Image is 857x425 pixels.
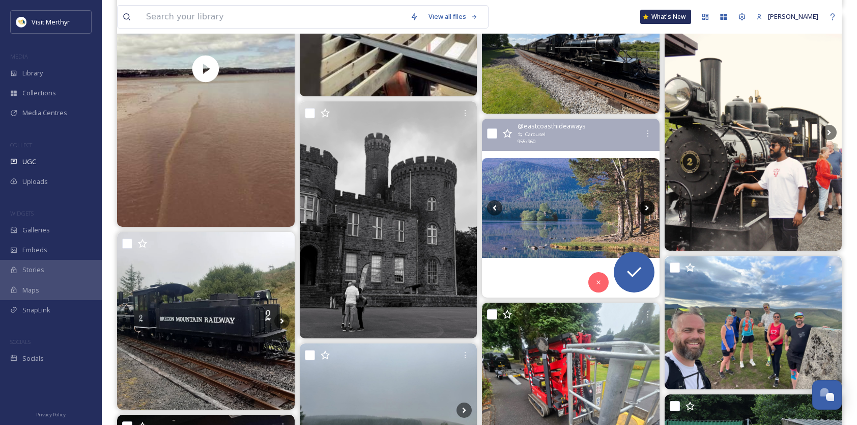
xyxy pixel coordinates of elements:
span: SOCIALS [10,338,31,346]
span: UGC [22,157,36,167]
span: [PERSON_NAME] [768,12,818,21]
a: What's New [640,10,691,24]
button: Open Chat [812,380,842,410]
span: @ eastcoasthideaways [518,121,586,131]
span: Stories [22,265,44,275]
img: A trip on a choo choo train today. Brecon Mountain Railway. Despite the weather not fab, we had a... [117,232,295,410]
img: #breconmountainrailway #wales [665,14,842,251]
span: Library [22,68,43,78]
span: WIDGETS [10,209,34,217]
span: 955 x 960 [518,138,535,145]
a: View all files [423,7,483,26]
span: Socials [22,354,44,363]
span: Maps [22,285,39,295]
span: Uploads [22,177,48,187]
span: Embeds [22,245,47,255]
a: [PERSON_NAME] [751,7,823,26]
span: Collections [22,88,56,98]
span: Carousel [525,131,546,138]
input: Search your library [141,6,405,28]
img: download.jpeg [16,17,26,27]
span: COLLECT [10,141,32,149]
img: Cyfarthfa #merthyrtydfil #wanderlustwales #visitwales #thisismywales #nikonphotography #blackandw... [300,101,477,338]
span: Galleries [22,225,50,235]
a: Privacy Policy [36,408,66,420]
span: SnapLink [22,305,50,315]
span: MEDIA [10,52,28,60]
span: Privacy Policy [36,411,66,418]
span: Media Centres [22,108,67,118]
span: Visit Merthyr [32,17,70,26]
img: Tucked deep in the Rothiemurchus Forest, Loch an Eilein is one of those places that feels almost ... [482,158,660,258]
img: Wednesday 6th August 2025 Social Trail Run Meet:- 18:00 6th August 2025 Route:- Up to the common ... [665,256,842,389]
